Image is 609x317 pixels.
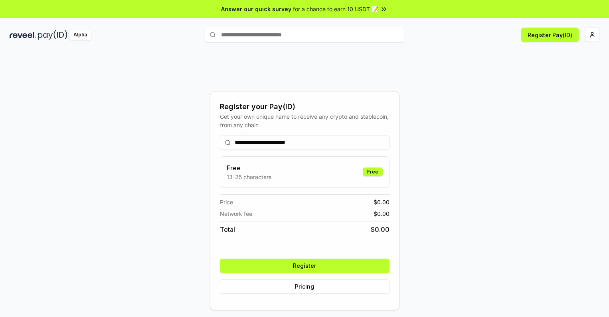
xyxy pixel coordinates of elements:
[293,5,378,13] span: for a chance to earn 10 USDT 📝
[10,30,36,40] img: reveel_dark
[363,167,383,176] div: Free
[374,209,390,218] span: $ 0.00
[374,198,390,206] span: $ 0.00
[220,209,252,218] span: Network fee
[69,30,91,40] div: Alpha
[227,163,271,173] h3: Free
[220,112,390,129] div: Get your own unique name to receive any crypto and stablecoin, from any chain
[220,101,390,112] div: Register your Pay(ID)
[221,5,291,13] span: Answer our quick survey
[521,28,579,42] button: Register Pay(ID)
[227,173,271,181] p: 13-25 characters
[220,279,390,294] button: Pricing
[371,225,390,234] span: $ 0.00
[220,225,235,234] span: Total
[220,259,390,273] button: Register
[38,30,67,40] img: pay_id
[220,198,233,206] span: Price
